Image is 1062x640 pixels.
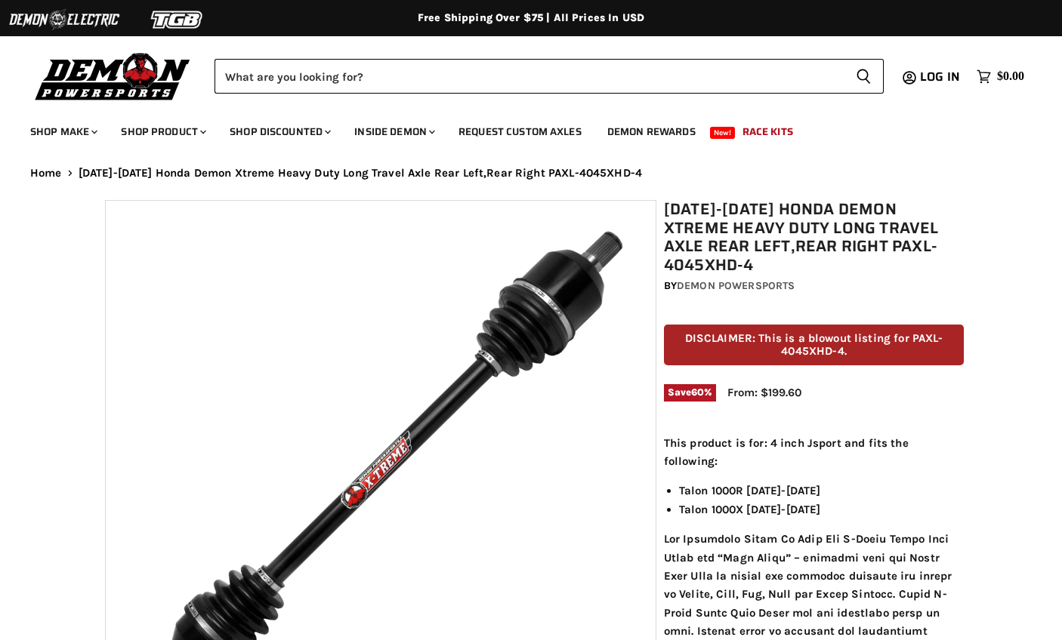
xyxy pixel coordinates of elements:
[215,59,844,94] input: Search
[727,386,801,399] span: From: $199.60
[679,482,965,500] li: Talon 1000R [DATE]-[DATE]
[79,167,642,180] span: [DATE]-[DATE] Honda Demon Xtreme Heavy Duty Long Travel Axle Rear Left,Rear Right PAXL-4045XHD-4
[30,167,62,180] a: Home
[596,116,707,147] a: Demon Rewards
[664,384,716,401] span: Save %
[110,116,215,147] a: Shop Product
[664,434,965,471] p: This product is for: 4 inch Jsport and fits the following:
[679,500,965,518] li: Talon 1000X [DATE]-[DATE]
[343,116,444,147] a: Inside Demon
[969,66,1032,88] a: $0.00
[215,59,884,94] form: Product
[19,110,1020,147] ul: Main menu
[677,279,795,292] a: Demon Powersports
[664,325,965,366] p: DISCLAIMER: This is a blowout listing for PAXL-4045XHD-4.
[710,127,736,139] span: New!
[8,5,121,34] img: Demon Electric Logo 2
[731,116,804,147] a: Race Kits
[844,59,884,94] button: Search
[664,278,965,294] div: by
[691,386,704,398] span: 60
[447,116,593,147] a: Request Custom Axles
[30,49,196,103] img: Demon Powersports
[121,5,234,34] img: TGB Logo 2
[664,200,965,275] h1: [DATE]-[DATE] Honda Demon Xtreme Heavy Duty Long Travel Axle Rear Left,Rear Right PAXL-4045XHD-4
[913,70,969,84] a: Log in
[19,116,107,147] a: Shop Make
[218,116,340,147] a: Shop Discounted
[920,67,960,86] span: Log in
[997,69,1024,84] span: $0.00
